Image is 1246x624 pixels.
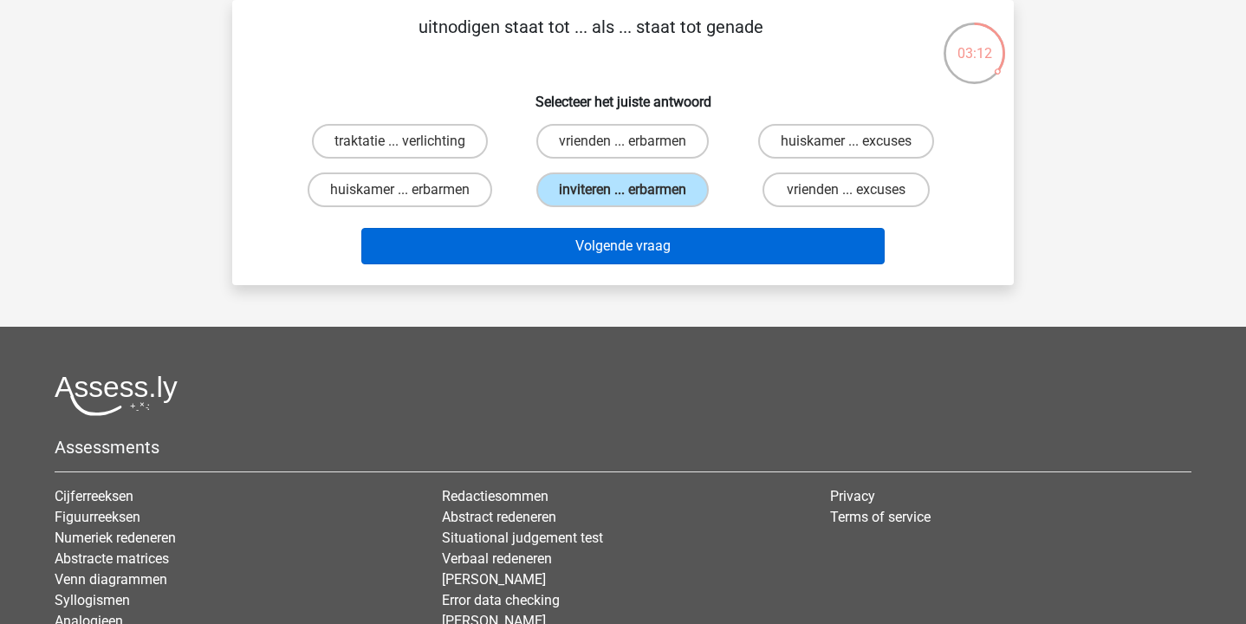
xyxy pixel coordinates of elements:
a: Venn diagrammen [55,571,167,588]
img: Assessly logo [55,375,178,416]
label: traktatie ... verlichting [312,124,488,159]
a: Situational judgement test [442,530,603,546]
a: Terms of service [830,509,931,525]
a: Redactiesommen [442,488,548,504]
a: Privacy [830,488,875,504]
a: Syllogismen [55,592,130,608]
label: inviteren ... erbarmen [536,172,709,207]
div: 03:12 [942,21,1007,64]
a: Verbaal redeneren [442,550,552,567]
p: uitnodigen staat tot ... als ... staat tot genade [260,14,921,66]
label: huiskamer ... excuses [758,124,934,159]
a: [PERSON_NAME] [442,571,546,588]
a: Numeriek redeneren [55,530,176,546]
label: vrienden ... erbarmen [536,124,709,159]
label: vrienden ... excuses [763,172,930,207]
h6: Selecteer het juiste antwoord [260,80,986,110]
h5: Assessments [55,437,1191,458]
button: Volgende vraag [361,228,886,264]
a: Abstract redeneren [442,509,556,525]
a: Abstracte matrices [55,550,169,567]
a: Figuurreeksen [55,509,140,525]
label: huiskamer ... erbarmen [308,172,492,207]
a: Cijferreeksen [55,488,133,504]
a: Error data checking [442,592,560,608]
